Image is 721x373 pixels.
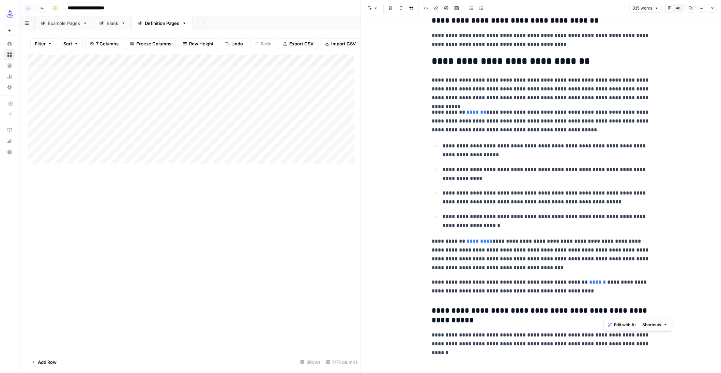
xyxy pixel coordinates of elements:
[4,49,15,60] a: Browse
[107,20,118,27] div: Blank
[4,147,15,158] button: Help + Support
[4,136,15,146] div: What's new?
[4,82,15,93] a: Settings
[261,40,272,47] span: Redo
[231,40,243,47] span: Undo
[126,38,176,49] button: Freeze Columns
[35,40,46,47] span: Filter
[179,38,218,49] button: Row Height
[321,38,360,49] button: Import CSV
[629,4,662,13] button: 835 words
[30,38,56,49] button: Filter
[59,38,83,49] button: Sort
[4,136,15,147] button: What's new?
[331,40,356,47] span: Import CSV
[289,40,313,47] span: Export CSV
[136,40,171,47] span: Freeze Columns
[4,38,15,49] a: Home
[642,322,661,328] span: Shortcuts
[48,20,80,27] div: Example Pages
[4,5,15,23] button: Workspace: AirOps Growth
[132,16,193,30] a: Definition Pages
[4,71,15,82] a: Usage
[4,60,15,71] a: Your Data
[279,38,318,49] button: Export CSV
[35,16,93,30] a: Example Pages
[86,38,123,49] button: 7 Columns
[38,359,57,365] span: Add Row
[4,125,15,136] a: AirOps Academy
[640,320,670,329] button: Shortcuts
[605,320,638,329] button: Edit with AI
[96,40,119,47] span: 7 Columns
[145,20,179,27] div: Definition Pages
[28,357,61,368] button: Add Row
[189,40,214,47] span: Row Height
[93,16,132,30] a: Blank
[632,5,653,11] span: 835 words
[4,8,16,20] img: AirOps Growth Logo
[221,38,247,49] button: Undo
[614,322,635,328] span: Edit with AI
[63,40,72,47] span: Sort
[250,38,276,49] button: Redo
[323,357,360,368] div: 7/7 Columns
[297,357,323,368] div: 8 Rows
